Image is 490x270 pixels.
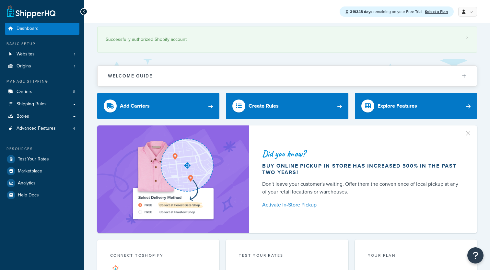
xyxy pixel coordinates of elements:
span: Shipping Rules [17,101,47,107]
li: Carriers [5,86,79,98]
button: Welcome Guide [98,66,477,86]
a: Select a Plan [425,9,448,15]
span: Marketplace [18,169,42,174]
a: Shipping Rules [5,98,79,110]
div: Explore Features [378,101,417,111]
div: Successfully authorized Shopify account [106,35,469,44]
a: Advanced Features4 [5,123,79,135]
span: Help Docs [18,193,39,198]
div: Connect to Shopify [110,252,206,260]
a: Activate In-Store Pickup [262,200,461,209]
a: Carriers8 [5,86,79,98]
a: Explore Features [355,93,477,119]
span: Websites [17,52,35,57]
span: 1 [74,52,75,57]
span: 1 [74,64,75,69]
span: 4 [73,126,75,131]
div: Test your rates [239,252,335,260]
a: Origins1 [5,60,79,72]
span: Carriers [17,89,32,95]
li: Origins [5,60,79,72]
a: Analytics [5,177,79,189]
span: Advanced Features [17,126,56,131]
strong: 319348 days [350,9,372,15]
span: Dashboard [17,26,39,31]
a: Boxes [5,111,79,123]
a: Websites1 [5,48,79,60]
span: remaining on your Free Trial [350,9,423,15]
div: Create Rules [249,101,279,111]
li: Websites [5,48,79,60]
div: Basic Setup [5,41,79,47]
div: Your Plan [368,252,464,260]
button: Open Resource Center [467,247,484,264]
li: Advanced Features [5,123,79,135]
div: Resources [5,146,79,152]
span: Boxes [17,114,29,119]
a: Create Rules [226,93,348,119]
div: Did you know? [262,149,461,158]
a: × [466,35,469,40]
img: ad-shirt-map-b0359fc47e01cab431d101c4b569394f6a03f54285957d908178d52f29eb9668.png [114,135,232,223]
a: Help Docs [5,189,79,201]
span: 8 [73,89,75,95]
span: Origins [17,64,31,69]
a: Test Your Rates [5,153,79,165]
h2: Welcome Guide [108,74,153,78]
div: Don't leave your customer's waiting. Offer them the convenience of local pickup at any of your re... [262,180,461,196]
a: Dashboard [5,23,79,35]
a: Add Carriers [97,93,219,119]
span: Analytics [18,181,36,186]
div: Add Carriers [120,101,150,111]
div: Buy online pickup in store has increased 500% in the past two years! [262,163,461,176]
span: Test Your Rates [18,157,49,162]
a: Marketplace [5,165,79,177]
div: Manage Shipping [5,79,79,84]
